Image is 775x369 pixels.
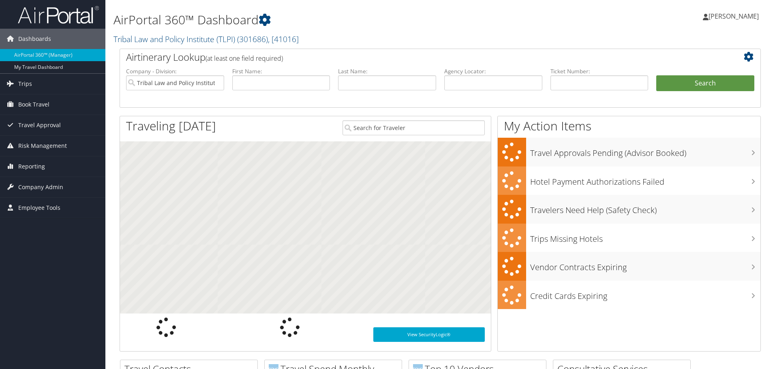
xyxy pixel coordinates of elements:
[18,136,67,156] span: Risk Management
[268,34,299,45] span: , [ 41016 ]
[113,11,549,28] h1: AirPortal 360™ Dashboard
[498,117,760,134] h1: My Action Items
[126,50,701,64] h2: Airtinerary Lookup
[373,327,485,342] a: View SecurityLogic®
[18,115,61,135] span: Travel Approval
[113,34,299,45] a: Tribal Law and Policy Institute (TLPI)
[232,67,330,75] label: First Name:
[18,29,51,49] span: Dashboards
[530,258,760,273] h3: Vendor Contracts Expiring
[18,156,45,177] span: Reporting
[530,286,760,302] h3: Credit Cards Expiring
[18,74,32,94] span: Trips
[530,143,760,159] h3: Travel Approvals Pending (Advisor Booked)
[444,67,542,75] label: Agency Locator:
[498,281,760,309] a: Credit Cards Expiring
[18,5,99,24] img: airportal-logo.png
[18,94,49,115] span: Book Travel
[656,75,754,92] button: Search
[709,12,759,21] span: [PERSON_NAME]
[498,224,760,252] a: Trips Missing Hotels
[18,177,63,197] span: Company Admin
[498,166,760,195] a: Hotel Payment Authorizations Failed
[237,34,268,45] span: ( 301686 )
[498,195,760,224] a: Travelers Need Help (Safety Check)
[126,67,224,75] label: Company - Division:
[703,4,767,28] a: [PERSON_NAME]
[498,138,760,166] a: Travel Approvals Pending (Advisor Booked)
[18,198,60,218] span: Employee Tools
[343,120,485,135] input: Search for Traveler
[530,229,760,245] h3: Trips Missing Hotels
[126,117,216,134] h1: Traveling [DATE]
[498,252,760,281] a: Vendor Contracts Expiring
[338,67,436,75] label: Last Name:
[530,172,760,188] h3: Hotel Payment Authorizations Failed
[530,200,760,216] h3: Travelers Need Help (Safety Check)
[550,67,649,75] label: Ticket Number:
[206,54,283,63] span: (at least one field required)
